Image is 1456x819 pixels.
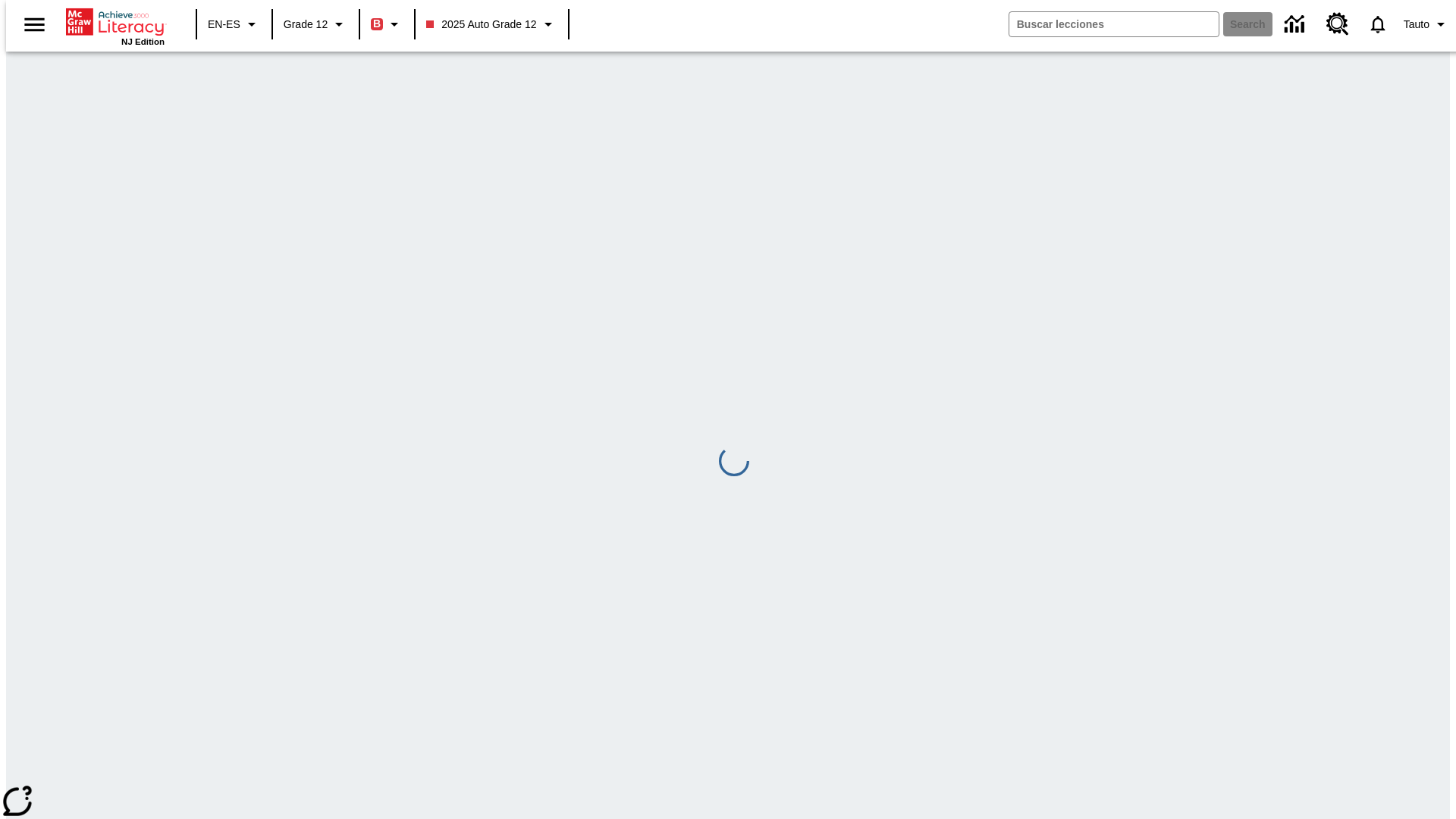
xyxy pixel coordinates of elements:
[1398,11,1456,38] button: Perfil/Configuración
[420,11,563,38] button: Class: 2025 Auto Grade 12, Selecciona una clase
[426,17,536,33] span: 2025 Auto Grade 12
[208,17,240,33] span: EN-ES
[1358,5,1398,44] a: Notificaciones
[284,17,328,33] span: Grade 12
[12,2,57,47] button: Abrir el menú lateral
[121,37,165,46] span: NJ Edition
[1317,4,1358,45] a: Centro de recursos, Se abrirá en una pestaña nueva.
[202,11,267,38] button: Language: EN-ES, Selecciona un idioma
[1009,12,1219,36] input: search field
[365,11,409,38] button: Boost El color de la clase es rojo. Cambiar el color de la clase.
[1404,17,1429,33] span: Tauto
[66,5,165,46] div: Portada
[1276,4,1317,45] a: Centro de información
[278,11,354,38] button: Grado: Grade 12, Elige un grado
[373,14,381,33] span: B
